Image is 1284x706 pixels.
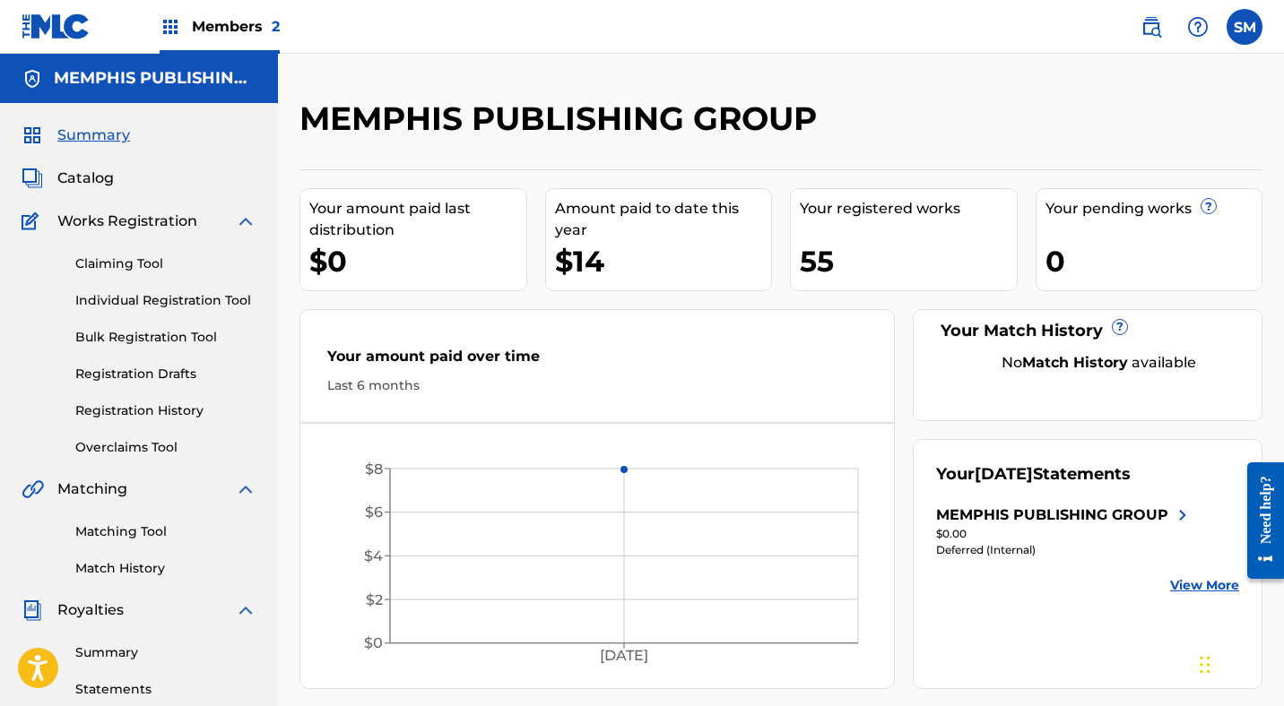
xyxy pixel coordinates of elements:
[22,168,114,189] a: CatalogCatalog
[936,542,1194,558] div: Deferred (Internal)
[366,591,383,608] tspan: $2
[1227,9,1262,45] div: User Menu
[1194,620,1284,706] iframe: Chat Widget
[309,241,526,281] div: $0
[975,464,1033,484] span: [DATE]
[299,99,826,139] h2: MEMPHIS PUBLISHING GROUP
[327,376,867,395] div: Last 6 months
[22,211,45,232] img: Works Registration
[1133,9,1169,45] a: Public Search
[75,438,256,457] a: Overclaims Tool
[235,599,256,621] img: expand
[959,352,1239,374] div: No available
[800,241,1017,281] div: 55
[57,599,124,621] span: Royalties
[365,461,383,478] tspan: $8
[235,478,256,500] img: expand
[327,346,867,376] div: Your amount paid over time
[57,125,130,146] span: Summary
[1045,241,1262,281] div: 0
[555,198,772,241] div: Amount paid to date this year
[22,68,43,90] img: Accounts
[57,211,197,232] span: Works Registration
[57,168,114,189] span: Catalog
[75,328,256,347] a: Bulk Registration Tool
[235,211,256,232] img: expand
[75,680,256,699] a: Statements
[75,643,256,662] a: Summary
[555,241,772,281] div: $14
[22,13,91,39] img: MLC Logo
[75,254,256,273] a: Claiming Tool
[22,125,130,146] a: SummarySummary
[1187,16,1209,38] img: help
[936,319,1239,343] div: Your Match History
[75,559,256,578] a: Match History
[1045,198,1262,220] div: Your pending works
[160,16,181,38] img: Top Rightsholders
[75,291,256,310] a: Individual Registration Tool
[1180,9,1216,45] div: Help
[22,168,43,189] img: Catalog
[1200,638,1210,692] div: Drag
[1234,449,1284,593] iframe: Resource Center
[22,599,43,621] img: Royalties
[1172,504,1193,526] img: right chevron icon
[364,634,383,651] tspan: $0
[309,198,526,241] div: Your amount paid last distribution
[22,125,43,146] img: Summary
[22,478,44,500] img: Matching
[936,504,1168,526] div: MEMPHIS PUBLISHING GROUP
[192,16,280,37] span: Members
[75,522,256,541] a: Matching Tool
[365,504,383,521] tspan: $6
[1141,16,1162,38] img: search
[936,504,1194,558] a: MEMPHIS PUBLISHING GROUPright chevron icon$0.00Deferred (Internal)
[600,647,648,664] tspan: [DATE]
[1022,354,1128,371] strong: Match History
[1170,576,1239,595] a: View More
[800,198,1017,220] div: Your registered works
[936,526,1194,542] div: $0.00
[936,462,1131,486] div: Your Statements
[364,547,383,564] tspan: $4
[75,365,256,383] a: Registration Drafts
[1113,320,1127,334] span: ?
[272,18,280,35] span: 2
[54,68,256,89] h5: MEMPHIS PUBLISHING GROUP
[57,478,127,500] span: Matching
[1202,199,1216,213] span: ?
[75,401,256,420] a: Registration History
